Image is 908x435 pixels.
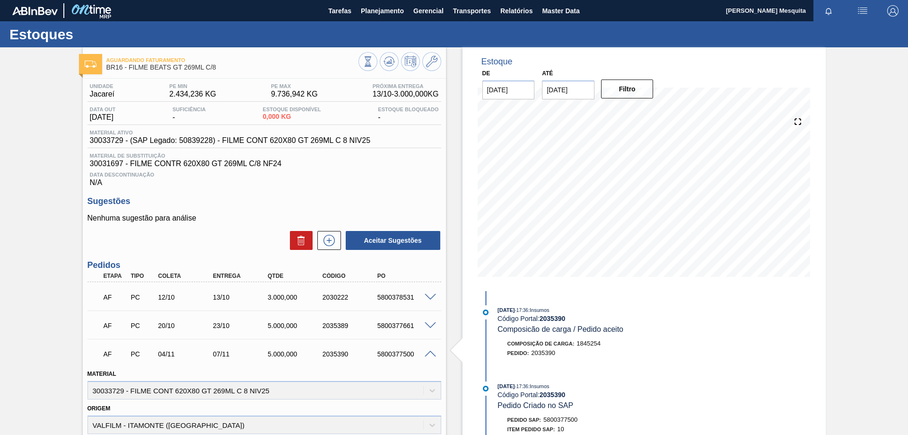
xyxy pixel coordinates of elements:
[271,83,318,89] span: PE MAX
[373,83,439,89] span: Próxima Entrega
[90,107,116,112] span: Data out
[265,293,327,301] div: 3.000,000
[542,80,594,99] input: dd/mm/yyyy
[90,172,439,178] span: Data Descontinuação
[156,293,217,301] div: 12/10/2025
[507,350,529,356] span: Pedido :
[285,231,313,250] div: Excluir Sugestões
[528,307,550,313] span: : Insumos
[500,5,533,17] span: Relatórios
[87,260,441,270] h3: Pedidos
[210,273,272,279] div: Entrega
[320,322,382,329] div: 2035389
[540,391,566,399] strong: 2035390
[271,90,318,98] span: 9.736,942 KG
[210,322,272,329] div: 23/10/2025
[87,405,111,412] label: Origem
[375,293,437,301] div: 5800378531
[101,287,130,308] div: Aguardando Faturamento
[169,83,216,89] span: PE MIN
[128,322,157,329] div: Pedido de Compra
[210,293,272,301] div: 13/10/2025
[87,371,116,377] label: Material
[557,426,564,433] span: 10
[320,273,382,279] div: Código
[101,344,130,364] div: Aguardando Faturamento
[498,325,623,333] span: Composicão de carga / Pedido aceito
[515,308,528,313] span: - 17:36
[498,383,515,389] span: [DATE]
[515,384,528,389] span: - 17:36
[90,136,371,145] span: 30033729 - (SAP Legado: 50839228) - FILME CONT 620X80 GT 269ML C 8 NIV25
[358,52,377,71] button: Visão Geral dos Estoques
[413,5,444,17] span: Gerencial
[375,350,437,358] div: 5800377500
[498,307,515,313] span: [DATE]
[543,416,577,423] span: 5800377500
[482,80,535,99] input: dd/mm/yyyy
[498,315,722,322] div: Código Portal:
[128,273,157,279] div: Tipo
[90,113,116,122] span: [DATE]
[106,64,358,71] span: BR16 - FILME BEATS GT 269ML C/8
[12,7,58,15] img: TNhmsLtSVTkK8tSr43FrP2fwEKptu5GPRR3wAAAABJRU5ErkJggg==
[453,5,491,17] span: Transportes
[481,57,513,67] div: Estoque
[90,90,114,98] span: Jacareí
[378,107,438,112] span: Estoque Bloqueado
[169,90,216,98] span: 2.434,236 KG
[857,5,868,17] img: userActions
[528,383,550,389] span: : Insumos
[263,113,321,120] span: 0,000 KG
[9,29,177,40] h1: Estoques
[498,391,722,399] div: Código Portal:
[90,160,439,168] span: 30031697 - FILME CONTR 620X80 GT 269ML C/8 NF24
[341,230,441,251] div: Aceitar Sugestões
[601,80,654,98] button: Filtro
[422,52,441,71] button: Ir ao Master Data / Geral
[104,350,127,358] p: AF
[375,273,437,279] div: PO
[380,52,399,71] button: Atualizar Gráfico
[87,168,441,187] div: N/A
[90,153,439,159] span: Material de Substituição
[540,315,566,322] strong: 2035390
[361,5,404,17] span: Planejamento
[373,90,439,98] span: 13/10 - 3.000,000 KG
[170,107,208,122] div: -
[531,349,555,356] span: 2035390
[313,231,341,250] div: Nova sugestão
[265,322,327,329] div: 5.000,000
[263,107,321,112] span: Estoque Disponível
[483,386,489,391] img: atual
[265,350,327,358] div: 5.000,000
[542,70,553,77] label: Até
[483,310,489,315] img: atual
[156,322,217,329] div: 20/10/2025
[90,83,114,89] span: Unidade
[813,4,844,18] button: Notificações
[507,417,541,423] span: Pedido SAP:
[87,214,441,222] p: Nenhuma sugestão para análise
[173,107,206,112] span: Suficiência
[507,341,575,346] span: Composição de Carga :
[104,293,127,301] p: AF
[101,315,130,336] div: Aguardando Faturamento
[498,401,573,409] span: Pedido Criado no SAP
[265,273,327,279] div: Qtde
[128,350,157,358] div: Pedido de Compra
[156,350,217,358] div: 04/11/2025
[106,57,358,63] span: Aguardando Faturamento
[375,322,437,329] div: 5800377661
[210,350,272,358] div: 07/11/2025
[87,196,441,206] h3: Sugestões
[101,273,130,279] div: Etapa
[320,293,382,301] div: 2030222
[375,107,441,122] div: -
[401,52,420,71] button: Programar Estoque
[346,231,440,250] button: Aceitar Sugestões
[90,130,371,135] span: Material ativo
[542,5,579,17] span: Master Data
[156,273,217,279] div: Coleta
[128,293,157,301] div: Pedido de Compra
